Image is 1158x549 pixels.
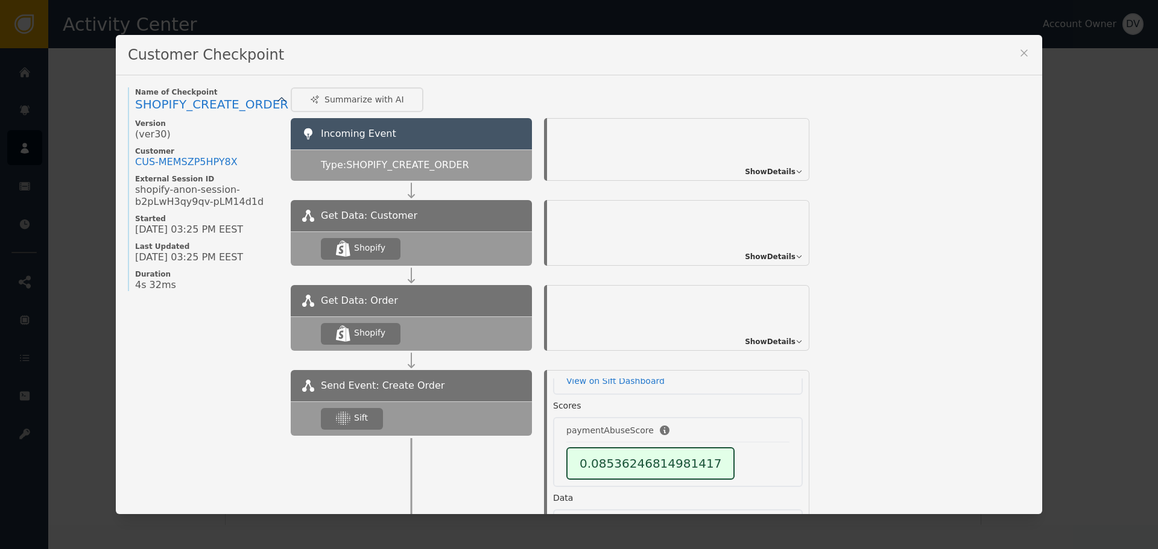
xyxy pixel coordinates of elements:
span: SHOPIFY_CREATE_ORDER [135,97,288,111]
span: [DATE] 03:25 PM EEST [135,224,243,236]
div: Shopify [354,327,385,339]
button: Summarize with AI [291,87,423,112]
div: Sift [354,412,368,424]
span: Customer [135,146,279,156]
span: Name of Checkpoint [135,87,279,97]
a: CUS-MEMSZP5HPY8X [135,156,238,168]
div: Shopify [354,242,385,254]
a: View on Sift Dashboard [566,375,789,387]
div: paymentAbuseScore [566,424,654,437]
span: shopify-anon-session-b2pLwH3qy9qv-pLM14d1d [135,184,279,208]
div: 0.08536246814981417 [566,447,735,480]
div: Data [553,492,573,504]
span: Get Data: Customer [321,209,417,223]
div: Scores [553,400,581,412]
span: Incoming Event [321,128,396,139]
div: Customer Checkpoint [116,35,1042,75]
span: Started [135,214,279,224]
span: Get Data: Order [321,293,398,308]
span: [DATE] 03:25 PM EEST [135,251,243,263]
span: Type: SHOPIFY_CREATE_ORDER [321,158,469,172]
span: (ver 30 ) [135,128,171,140]
span: Send Event: Create Order [321,378,445,393]
a: SHOPIFY_CREATE_ORDER [135,97,279,113]
span: Show Details [745,251,796,262]
span: Last Updated [135,242,279,251]
div: CUS- MEMSZP5HPY8X [135,156,238,168]
span: 4s 32ms [135,279,176,291]
span: Show Details [745,166,796,177]
span: Duration [135,269,279,279]
span: Version [135,119,279,128]
span: Show Details [745,336,796,347]
span: External Session ID [135,174,279,184]
div: Summarize with AI [310,93,404,106]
